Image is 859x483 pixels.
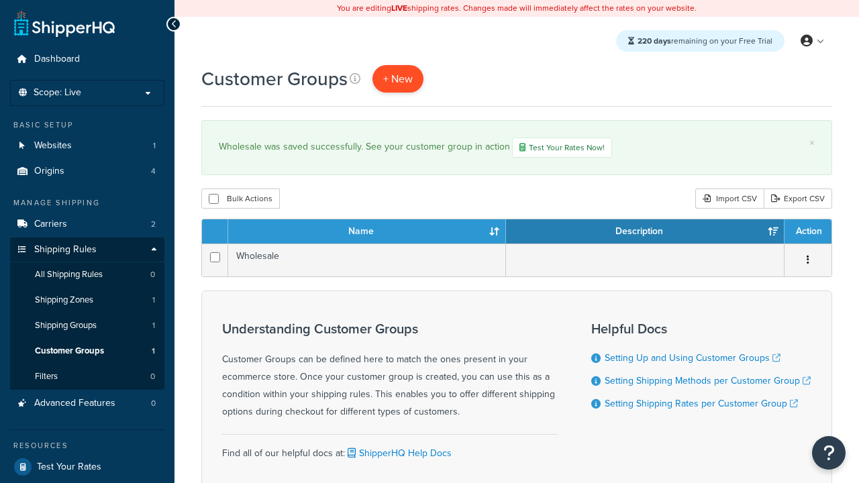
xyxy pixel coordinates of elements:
[785,219,831,244] th: Action
[695,189,764,209] div: Import CSV
[10,391,164,416] li: Advanced Features
[10,288,164,313] li: Shipping Zones
[10,339,164,364] li: Customer Groups
[150,269,155,280] span: 0
[10,119,164,131] div: Basic Setup
[34,244,97,256] span: Shipping Rules
[10,262,164,287] li: All Shipping Rules
[10,212,164,237] a: Carriers 2
[10,133,164,158] a: Websites 1
[391,2,407,14] b: LIVE
[34,219,67,230] span: Carriers
[34,87,81,99] span: Scope: Live
[228,244,506,276] td: Wholesale
[10,364,164,389] a: Filters 0
[219,138,815,158] div: Wholesale was saved successfully. See your customer group in action
[37,462,101,473] span: Test Your Rates
[506,219,785,244] th: Description: activate to sort column ascending
[152,294,155,306] span: 1
[153,140,156,152] span: 1
[605,374,811,388] a: Setting Shipping Methods per Customer Group
[10,288,164,313] a: Shipping Zones 1
[34,54,80,65] span: Dashboard
[201,189,280,209] button: Bulk Actions
[150,371,155,382] span: 0
[345,446,452,460] a: ShipperHQ Help Docs
[35,269,103,280] span: All Shipping Rules
[591,321,811,336] h3: Helpful Docs
[222,321,558,336] h3: Understanding Customer Groups
[764,189,832,209] a: Export CSV
[10,237,164,390] li: Shipping Rules
[222,434,558,462] div: Find all of our helpful docs at:
[14,10,115,37] a: ShipperHQ Home
[152,320,155,331] span: 1
[512,138,612,158] a: Test Your Rates Now!
[10,212,164,237] li: Carriers
[201,66,348,92] h1: Customer Groups
[151,166,156,177] span: 4
[605,351,780,365] a: Setting Up and Using Customer Groups
[10,197,164,209] div: Manage Shipping
[10,159,164,184] a: Origins 4
[638,35,671,47] strong: 220 days
[605,396,798,411] a: Setting Shipping Rates per Customer Group
[34,398,115,409] span: Advanced Features
[616,30,785,52] div: remaining on your Free Trial
[10,262,164,287] a: All Shipping Rules 0
[10,133,164,158] li: Websites
[372,65,423,93] a: + New
[10,237,164,262] a: Shipping Rules
[34,166,64,177] span: Origins
[35,371,58,382] span: Filters
[10,455,164,479] a: Test Your Rates
[34,140,72,152] span: Websites
[10,391,164,416] a: Advanced Features 0
[152,345,155,357] span: 1
[151,398,156,409] span: 0
[10,313,164,338] a: Shipping Groups 1
[10,313,164,338] li: Shipping Groups
[812,436,846,470] button: Open Resource Center
[35,294,93,306] span: Shipping Zones
[35,345,104,357] span: Customer Groups
[809,138,815,148] a: ×
[35,320,97,331] span: Shipping Groups
[151,219,156,230] span: 2
[383,71,413,87] span: + New
[10,339,164,364] a: Customer Groups 1
[10,364,164,389] li: Filters
[10,440,164,451] div: Resources
[10,47,164,72] a: Dashboard
[222,321,558,421] div: Customer Groups can be defined here to match the ones present in your ecommerce store. Once your ...
[10,159,164,184] li: Origins
[228,219,506,244] th: Name: activate to sort column ascending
